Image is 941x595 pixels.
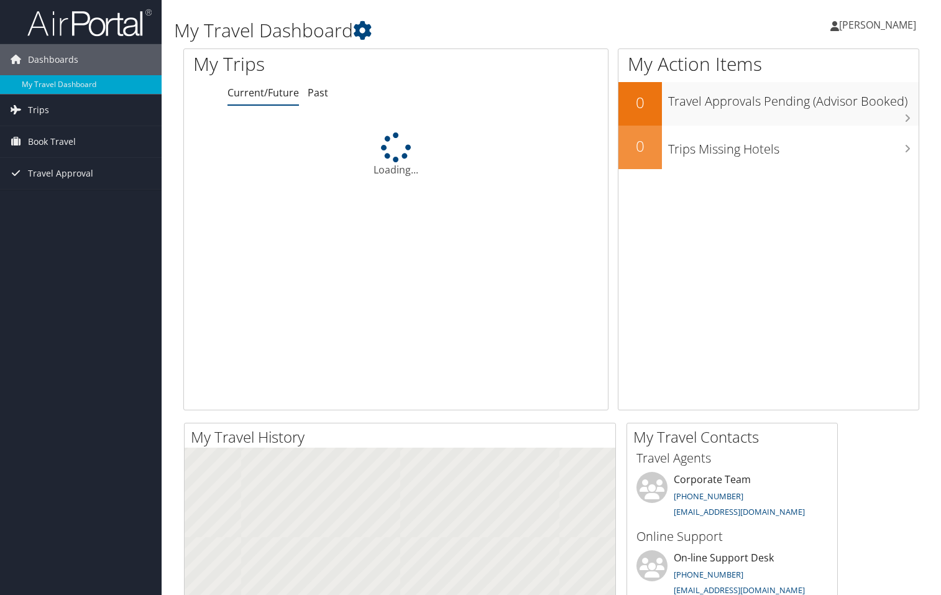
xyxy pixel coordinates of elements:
[618,126,919,169] a: 0Trips Missing Hotels
[630,472,834,523] li: Corporate Team
[618,92,662,113] h2: 0
[193,51,422,77] h1: My Trips
[668,134,919,158] h3: Trips Missing Hotels
[633,427,837,448] h2: My Travel Contacts
[668,86,919,110] h3: Travel Approvals Pending (Advisor Booked)
[618,51,919,77] h1: My Action Items
[227,86,299,99] a: Current/Future
[184,132,608,177] div: Loading...
[618,136,662,157] h2: 0
[830,6,929,44] a: [PERSON_NAME]
[674,491,743,502] a: [PHONE_NUMBER]
[28,126,76,157] span: Book Travel
[674,569,743,580] a: [PHONE_NUMBER]
[636,528,828,545] h3: Online Support
[636,450,828,467] h3: Travel Agents
[28,44,78,75] span: Dashboards
[174,17,677,44] h1: My Travel Dashboard
[191,427,615,448] h2: My Travel History
[674,506,805,517] a: [EMAIL_ADDRESS][DOMAIN_NAME]
[27,8,152,37] img: airportal-logo.png
[28,158,93,189] span: Travel Approval
[839,18,916,32] span: [PERSON_NAME]
[618,82,919,126] a: 0Travel Approvals Pending (Advisor Booked)
[308,86,328,99] a: Past
[28,95,49,126] span: Trips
